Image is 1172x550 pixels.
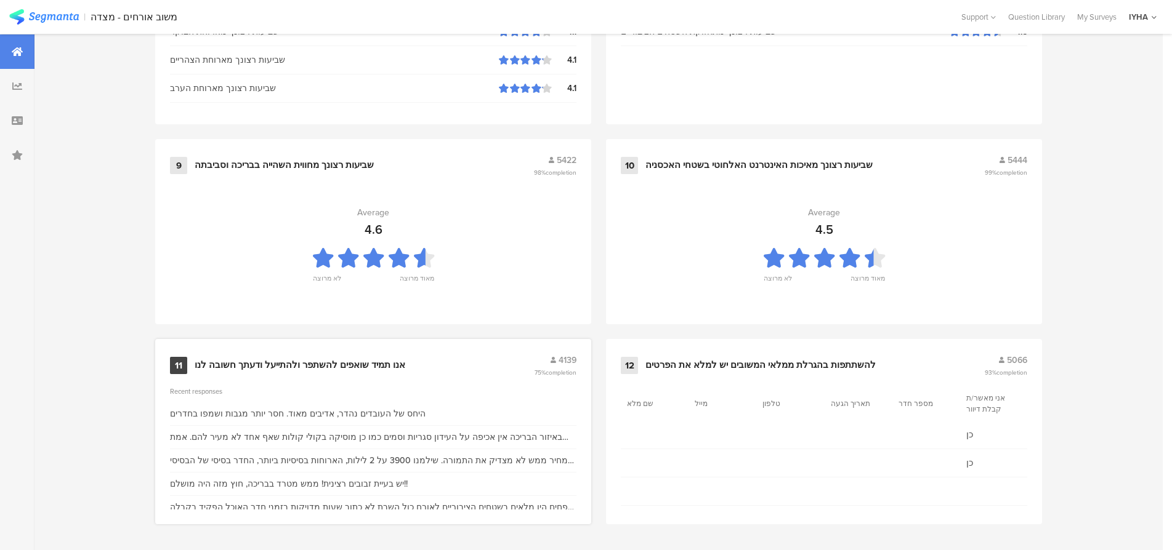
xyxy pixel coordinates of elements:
section: מספר חדר [899,398,954,409]
span: 5066 [1007,354,1027,367]
div: לא מרוצה [313,273,341,290]
span: 4139 [559,354,576,367]
span: 99% [985,168,1027,177]
span: completion [546,168,576,177]
div: היחס של העובדים נהדר, אדיבים מאוד. חסר יותר מגבות ושמפו בחדרים [170,407,426,420]
span: 75% [535,368,576,377]
section: שם מלא [627,398,682,409]
div: שביעות רצונך מחווית השהייה בבריכה וסביבתה [195,159,374,172]
div: Average [357,206,389,219]
span: 5422 [557,154,576,167]
div: מאוד מרוצה [400,273,434,290]
div: שביעות רצונך מארוחת הצהריים [170,54,499,66]
div: Average [808,206,840,219]
a: Question Library [1002,11,1071,23]
div: המחיר ממש לא מצדיק את התמורה. שילמנו 3900 על 2 לילות, הארוחות בסיסיות ביותר, החדר בסיסי של הבסיסי... [170,454,576,467]
div: Support [961,7,996,26]
div: מאוד מרוצה [851,273,885,290]
section: תאריך הגעה [831,398,886,409]
span: 93% [985,368,1027,377]
div: באיזור הבריכה אין אכיפה על העידון סגריות וסמים כמו כן מוסיקה בקולי קולות שאף אחד לא מעיר להם. אמת... [170,431,576,444]
span: completion [996,168,1027,177]
span: כן [966,456,1022,469]
div: 9 [170,157,187,174]
div: | [84,10,86,24]
div: אנו תמיד שואפים להשתפר ולהתייעל ודעתך חשובה לנו [195,359,405,372]
img: segmanta logo [9,9,79,25]
span: 5444 [1008,154,1027,167]
section: אני מאשר/ת קבלת דיוור [966,393,1022,415]
div: IYHA [1129,11,1148,23]
div: 10 [621,157,638,174]
div: שביעות רצונך מאיכות האינטרנט האלחוטי בשטחי האכסניה [645,159,873,172]
section: מייל [695,398,750,409]
span: completion [546,368,576,377]
section: טלפון [762,398,818,409]
div: 4.6 [365,220,382,239]
div: 12 [621,357,638,374]
div: 4.1 [552,54,576,66]
div: 11 [170,357,187,374]
span: כן [966,428,1022,441]
span: completion [996,368,1027,377]
div: Recent responses [170,386,576,396]
span: 98% [534,168,576,177]
div: שביעות רצונך מארוחת הערב [170,82,499,95]
div: הפחים היו מלאים בשטחים הציבוריים לאורח כול השבת לא כתוב שעות מדויקות בזמני חדר האוכל הפקיד בקבלה ... [170,501,576,514]
div: לא מרוצה [764,273,792,290]
div: 4.1 [552,82,576,95]
div: להשתתפות בהגרלת ממלאי המשובים יש למלא את הפרטים [645,359,876,372]
div: משוב אורחים - מצדה [91,11,177,23]
a: My Surveys [1071,11,1123,23]
div: יש בעיית זבובים רצינית! ממש מטרד בבריכה, חוץ מזה היה מושלם!! [170,477,408,490]
div: 4.5 [815,220,833,239]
